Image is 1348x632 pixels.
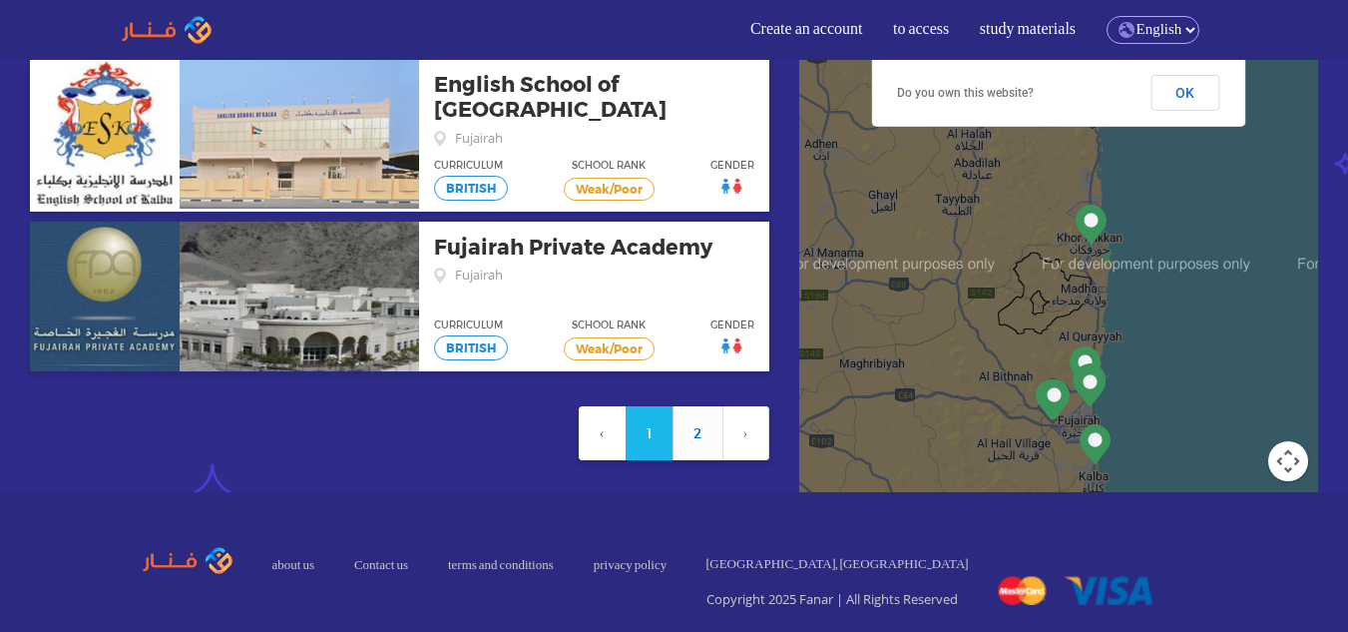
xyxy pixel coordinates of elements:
[434,131,446,147] img: marker label
[980,21,1076,38] font: study materials
[434,268,446,284] img: marker label
[446,181,496,195] font: British
[647,424,652,441] font: 1
[1150,75,1219,111] button: OK
[572,318,646,330] font: School rank
[1175,85,1194,101] font: OK
[693,424,701,441] font: 2
[967,17,1089,38] a: study materials
[572,159,646,171] font: School rank
[446,340,496,354] font: British
[594,558,667,572] a: privacy policy
[722,406,770,460] a: Next »
[434,159,503,171] font: Curriculum
[434,234,712,259] a: Fujairah Private Academy
[272,558,314,572] a: about us
[737,17,876,38] a: Create an account
[750,21,863,38] font: Create an account
[710,318,754,330] font: Gender
[743,424,748,441] font: ›
[880,17,962,38] a: to access
[354,558,408,572] a: Contact us
[434,71,667,122] a: English School of [GEOGRAPHIC_DATA]
[1119,22,1134,38] img: language.png
[455,129,503,147] font: Fujairah
[893,21,949,38] font: to access
[576,182,643,196] font: Weak/Poor
[455,266,503,284] font: Fujairah
[897,86,1034,100] a: Do you own this website?
[576,341,643,355] font: Weak/Poor
[448,558,554,572] a: terms and conditions
[673,406,723,460] a: 2
[434,318,503,330] font: Curriculum
[706,590,958,608] font: Copyright 2025 Fanar | All Rights Reserved
[706,557,968,571] font: [GEOGRAPHIC_DATA], [GEOGRAPHIC_DATA]
[180,222,419,371] img: Diyar-Internationa-Private-School-Banner.jpg
[180,59,419,209] img: English-School-of-Kalba-Banner_0.jpg
[710,159,754,171] font: Gender
[1268,441,1308,481] button: Map camera controls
